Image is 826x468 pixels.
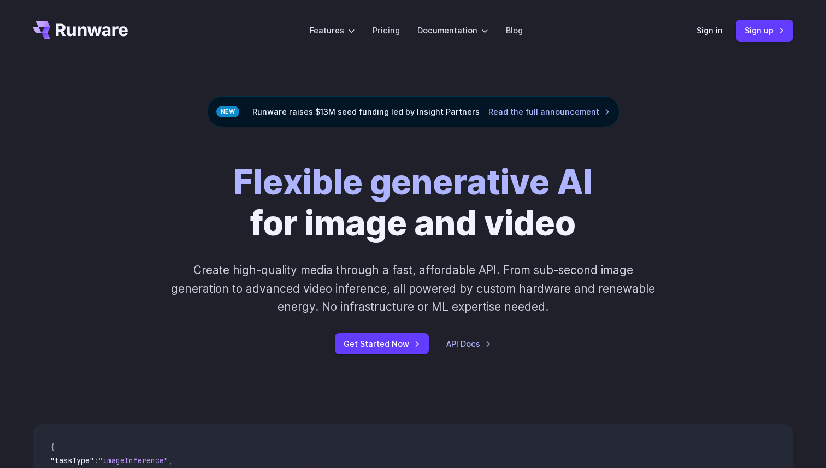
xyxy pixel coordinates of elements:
strong: Flexible generative AI [234,162,593,203]
a: Pricing [373,24,400,37]
div: Runware raises $13M seed funding led by Insight Partners [207,96,619,127]
a: API Docs [446,337,491,350]
a: Blog [506,24,523,37]
a: Sign up [736,20,793,41]
span: : [94,455,98,465]
a: Read the full announcement [488,105,610,118]
p: Create high-quality media through a fast, affordable API. From sub-second image generation to adv... [170,261,657,316]
label: Documentation [417,24,488,37]
label: Features [310,24,355,37]
span: { [50,442,55,452]
a: Sign in [697,24,723,37]
h1: for image and video [234,162,593,244]
span: , [168,455,173,465]
a: Get Started Now [335,333,429,354]
span: "taskType" [50,455,94,465]
span: "imageInference" [98,455,168,465]
a: Go to / [33,21,128,39]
